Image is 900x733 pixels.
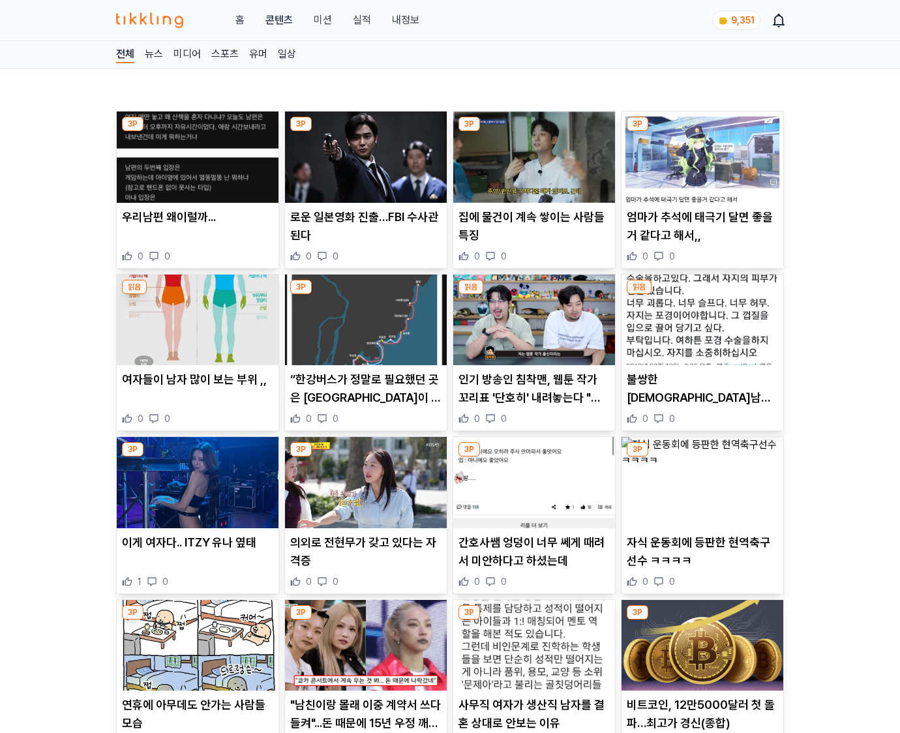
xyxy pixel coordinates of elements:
p: 인기 방송인 침착맨, 웹툰 작가 꼬리표 '단호히' 내려놓는다 "[DATE]부터 출신 호칭도 버리겠다" [458,370,610,407]
span: 0 [138,250,143,263]
div: 읽음 불쌍한 한국남자들 불쌍한 [DEMOGRAPHIC_DATA]남자들 0 0 [621,274,784,432]
p: “한강버스가 정말로 필요했던 곳은 [GEOGRAPHIC_DATA]이 아니었을까” ,, [290,370,442,407]
div: 3P [290,605,312,620]
span: 0 [669,412,675,425]
span: 0 [333,575,338,588]
img: 불쌍한 한국남자들 [622,275,783,366]
div: 3P [290,442,312,456]
img: 사무직 여자가 생산직 남자를 결혼 상대로 안보는 이유 [453,600,615,691]
div: 읽음 [122,280,147,294]
div: 3P “한강버스가 정말로 필요했던 곳은 부산이 아니었을까” ,, “한강버스가 정말로 필요했던 곳은 [GEOGRAPHIC_DATA]이 아니었을까” ,, 0 0 [284,274,447,432]
p: 집에 물건이 계속 쌓이는 사람들 특징 [458,208,610,245]
a: 스포츠 [211,46,239,63]
div: 읽음 [458,280,483,294]
a: 유머 [249,46,267,63]
span: 0 [306,412,312,425]
span: 0 [306,575,312,588]
div: 3P [458,117,480,131]
div: 3P [458,605,480,620]
p: 간호사쌤 엉덩이 너무 쎄게 때려서 미안하다고 하셨는데 [458,533,610,570]
p: 비트코인, 12만5000달러 첫 돌파…최고가 경신(종합) [627,696,778,732]
p: 사무직 여자가 생산직 남자를 결혼 상대로 안보는 이유 [458,696,610,732]
p: 여자들이 남자 많이 보는 부위 ,, [122,370,273,389]
div: 읽음 [627,280,652,294]
div: 3P 자식 운동회에 등판한 현역축구선수 ㅋㅋㅋㅋ 자식 운동회에 등판한 현역축구선수 ㅋㅋㅋㅋ 0 0 [621,436,784,594]
img: “한강버스가 정말로 필요했던 곳은 부산이 아니었을까” ,, [285,275,447,366]
span: 0 [306,250,312,263]
span: 0 [164,250,170,263]
img: 인기 방송인 침착맨, 웹툰 작가 꼬리표 '단호히' 내려놓는다 "오늘부터 출신 호칭도 버리겠다" [453,275,615,366]
a: 전체 [116,46,134,63]
span: 9,351 [731,15,755,25]
img: 집에 물건이 계속 쌓이는 사람들 특징 [453,112,615,203]
span: 0 [501,412,507,425]
img: 여자들이 남자 많이 보는 부위 ,, [117,275,278,366]
span: 0 [474,250,480,263]
div: 3P 의외로 전현무가 갖고 있다는 자격증 의외로 전현무가 갖고 있다는 자격증 0 0 [284,436,447,594]
a: 뉴스 [145,46,163,63]
a: 실적 [353,12,371,28]
div: 3P 집에 물건이 계속 쌓이는 사람들 특징 집에 물건이 계속 쌓이는 사람들 특징 0 0 [453,111,616,269]
p: 로운 일본영화 진출…FBI 수사관 된다 [290,208,442,245]
div: 3P [627,605,648,620]
a: 미디어 [173,46,201,63]
div: 3P 로운 일본영화 진출…FBI 수사관 된다 로운 일본영화 진출…FBI 수사관 된다 0 0 [284,111,447,269]
span: 0 [333,412,338,425]
span: 0 [333,250,338,263]
p: "남친이랑 몰래 이중 계약서 쓰다 들켜"...돈 때문에 15년 우정 깨져 난리 난 오죠갱 '쿄카·이부키' [290,696,442,732]
p: 엄마가 추석에 태극기 달면 좋을거 같다고 해서,, [627,208,778,245]
span: 0 [501,575,507,588]
span: 1 [138,575,142,588]
div: 3P 간호사쌤 엉덩이 너무 쎄게 때려서 미안하다고 하셨는데 간호사쌤 엉덩이 너무 쎄게 때려서 미안하다고 하셨는데 0 0 [453,436,616,594]
a: 콘텐츠 [265,12,293,28]
img: 이게 여자다.. ITZY 유나 옆태 [117,437,278,528]
div: 3P 우리남편 왜이럴까... 우리남편 왜이럴까... 0 0 [116,111,279,269]
img: 자식 운동회에 등판한 현역축구선수 ㅋㅋㅋㅋ [622,437,783,528]
a: 일상 [278,46,296,63]
img: 티끌링 [116,12,183,28]
a: coin 9,351 [712,10,758,30]
span: 0 [474,412,480,425]
span: 0 [138,412,143,425]
p: 불쌍한 [DEMOGRAPHIC_DATA]남자들 [627,370,778,407]
span: 0 [642,575,648,588]
div: 3P [122,605,143,620]
div: 3P [627,442,648,456]
span: 0 [669,250,675,263]
span: 0 [669,575,675,588]
img: "남친이랑 몰래 이중 계약서 쓰다 들켜"...돈 때문에 15년 우정 깨져 난리 난 오죠갱 '쿄카·이부키' [285,600,447,691]
img: 연휴에 아무데도 안가는 사람들 모습 [117,600,278,691]
div: 3P [290,117,312,131]
img: 간호사쌤 엉덩이 너무 쎄게 때려서 미안하다고 하셨는데 [453,437,615,528]
div: 3P [458,442,480,456]
p: 이게 여자다.. ITZY 유나 옆태 [122,533,273,552]
div: 3P [122,442,143,456]
div: 3P 엄마가 추석에 태극기 달면 좋을거 같다고 해서,, 엄마가 추석에 태극기 달면 좋을거 같다고 해서,, 0 0 [621,111,784,269]
div: 3P [627,117,648,131]
p: 자식 운동회에 등판한 현역축구선수 ㅋㅋㅋㅋ [627,533,778,570]
img: 엄마가 추석에 태극기 달면 좋을거 같다고 해서,, [622,112,783,203]
div: 3P [122,117,143,131]
span: 0 [642,412,648,425]
img: 비트코인, 12만5000달러 첫 돌파…최고가 경신(종합) [622,600,783,691]
p: 우리남편 왜이럴까... [122,208,273,226]
span: 0 [164,412,170,425]
span: 0 [501,250,507,263]
div: 3P 이게 여자다.. ITZY 유나 옆태 이게 여자다.. ITZY 유나 옆태 1 0 [116,436,279,594]
img: 로운 일본영화 진출…FBI 수사관 된다 [285,112,447,203]
span: 0 [642,250,648,263]
div: 읽음 인기 방송인 침착맨, 웹툰 작가 꼬리표 '단호히' 내려놓는다 "오늘부터 출신 호칭도 버리겠다" 인기 방송인 침착맨, 웹툰 작가 꼬리표 '단호히' 내려놓는다 "[DATE]... [453,274,616,432]
p: 의외로 전현무가 갖고 있다는 자격증 [290,533,442,570]
img: coin [718,16,728,26]
img: 의외로 전현무가 갖고 있다는 자격증 [285,437,447,528]
div: 읽음 여자들이 남자 많이 보는 부위 ,, 여자들이 남자 많이 보는 부위 ,, 0 0 [116,274,279,432]
div: 3P [290,280,312,294]
img: 우리남편 왜이럴까... [117,112,278,203]
a: 내정보 [392,12,419,28]
a: 홈 [235,12,245,28]
span: 0 [162,575,168,588]
span: 0 [474,575,480,588]
p: 연휴에 아무데도 안가는 사람들 모습 [122,696,273,732]
button: 미션 [314,12,332,28]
